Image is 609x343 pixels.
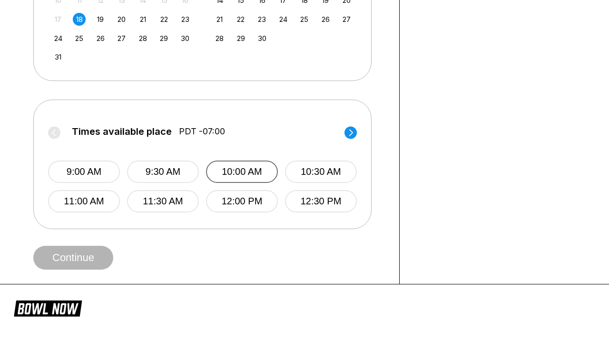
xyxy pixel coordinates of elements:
div: Choose Wednesday, September 24th, 2025 [277,13,290,26]
div: Choose Monday, September 22nd, 2025 [235,13,247,26]
div: Choose Sunday, August 24th, 2025 [52,32,65,45]
div: Choose Tuesday, August 19th, 2025 [94,13,107,26]
div: Choose Sunday, September 28th, 2025 [213,32,226,45]
button: 10:00 AM [206,161,278,183]
div: Choose Friday, August 22nd, 2025 [157,13,170,26]
div: Choose Monday, August 25th, 2025 [73,32,86,45]
div: Choose Saturday, September 27th, 2025 [340,13,353,26]
button: 12:00 PM [206,190,278,212]
div: Choose Monday, August 18th, 2025 [73,13,86,26]
div: Choose Monday, September 29th, 2025 [235,32,247,45]
div: Not available Sunday, August 17th, 2025 [52,13,65,26]
div: Choose Sunday, August 31st, 2025 [52,50,65,63]
span: PDT -07:00 [179,126,225,137]
div: Choose Saturday, August 23rd, 2025 [179,13,192,26]
button: 9:30 AM [127,161,199,183]
div: Choose Wednesday, August 20th, 2025 [115,13,128,26]
div: Choose Tuesday, September 23rd, 2025 [255,13,268,26]
div: Choose Tuesday, August 26th, 2025 [94,32,107,45]
div: Choose Thursday, August 21st, 2025 [137,13,149,26]
button: 12:30 PM [285,190,357,212]
div: Choose Friday, September 26th, 2025 [319,13,332,26]
div: Choose Thursday, September 25th, 2025 [298,13,311,26]
span: Times available place [72,126,172,137]
div: Choose Friday, August 29th, 2025 [157,32,170,45]
button: 9:00 AM [48,161,120,183]
button: 11:00 AM [48,190,120,212]
button: 11:30 AM [127,190,199,212]
div: Choose Sunday, September 21st, 2025 [213,13,226,26]
div: Choose Saturday, August 30th, 2025 [179,32,192,45]
div: Choose Tuesday, September 30th, 2025 [255,32,268,45]
div: Choose Thursday, August 28th, 2025 [137,32,149,45]
button: 10:30 AM [285,161,357,183]
div: Choose Wednesday, August 27th, 2025 [115,32,128,45]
